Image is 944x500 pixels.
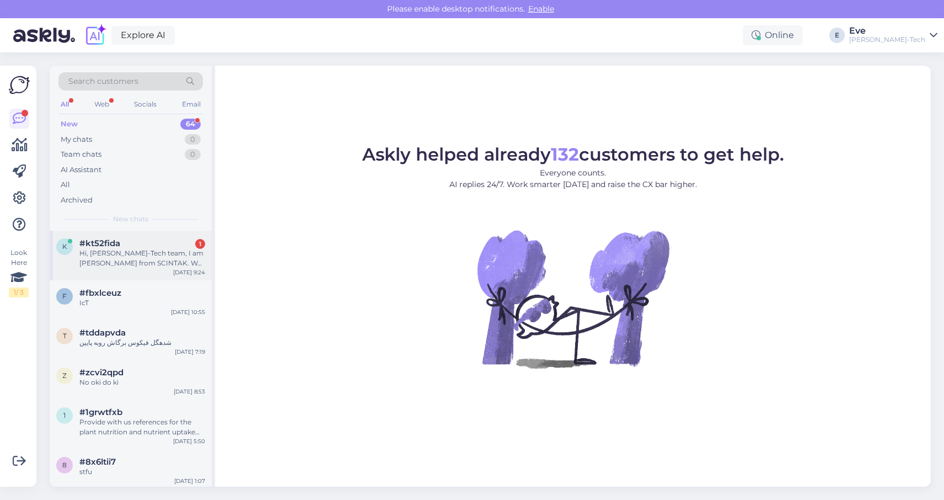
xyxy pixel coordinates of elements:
span: #8x6ltii7 [79,457,116,467]
div: No oki do ki [79,377,205,387]
span: Enable [525,4,557,14]
div: [PERSON_NAME]-Tech [849,35,925,44]
div: [DATE] 9:24 [173,268,205,276]
a: Explore AI [111,26,175,45]
div: شدهگل فیکوس برگاش روبه پایین [79,338,205,348]
div: 0 [185,149,201,160]
span: Search customers [68,76,138,87]
div: 1 [195,239,205,249]
span: 1 [63,411,66,419]
div: 64 [180,119,201,130]
span: #1grwtfxb [79,407,122,417]
b: 132 [551,143,579,165]
div: 0 [185,134,201,145]
div: Look Here [9,248,29,297]
p: Everyone counts. AI replies 24/7. Work smarter [DATE] and raise the CX bar higher. [362,167,784,190]
div: Archived [61,195,93,206]
span: #zcvi2qpd [79,368,124,377]
div: Email [180,97,203,111]
span: f [62,292,67,300]
div: Team chats [61,149,101,160]
span: #kt52fida [79,238,120,248]
span: New chats [113,214,148,224]
div: New [61,119,78,130]
img: Askly Logo [9,75,30,95]
div: My chats [61,134,92,145]
div: [DATE] 8:53 [174,387,205,396]
div: Provide with us references for the plant nutrition and nutrient uptake notices [79,417,205,437]
div: stfu [79,467,205,477]
div: [DATE] 10:55 [171,308,205,316]
div: AI Assistant [61,164,101,175]
span: 8 [62,461,67,469]
span: k [62,242,67,251]
div: IcT [79,298,205,308]
span: Askly helped already customers to get help. [362,143,784,165]
div: Socials [132,97,159,111]
span: t [63,332,67,340]
span: #tddapvda [79,328,126,338]
div: Eve [849,26,925,35]
div: [DATE] 7:19 [175,348,205,356]
img: No Chat active [474,199,672,398]
div: [DATE] 1:07 [174,477,205,485]
div: All [61,179,70,190]
span: z [62,371,67,380]
div: 1 / 3 [9,288,29,297]
div: E [829,28,845,43]
div: All [58,97,71,111]
span: #fbxlceuz [79,288,121,298]
div: [DATE] 5:50 [173,437,205,445]
div: Hi, [PERSON_NAME]-Tech team, I am [PERSON_NAME] from SCINTAK. We are PCB manufacturer and reviewe... [79,248,205,268]
div: Web [92,97,111,111]
div: Online [743,25,803,45]
a: Eve[PERSON_NAME]-Tech [849,26,937,44]
img: explore-ai [84,24,107,47]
